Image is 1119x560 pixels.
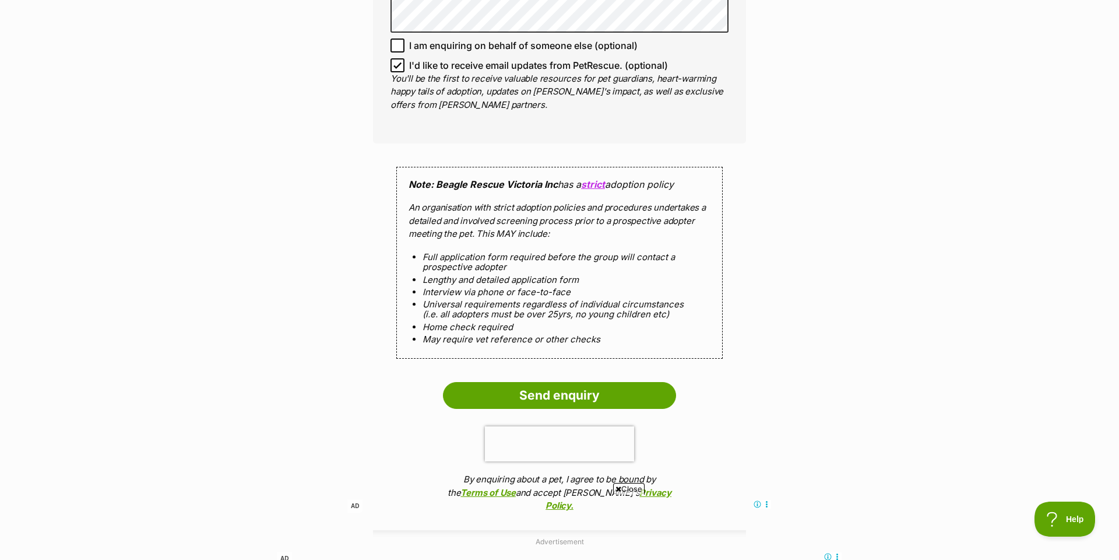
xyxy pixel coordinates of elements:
[423,275,696,285] li: Lengthy and detailed application form
[443,382,676,409] input: Send enquiry
[460,487,515,498] a: Terms of Use
[409,178,558,190] strong: Note: Beagle Rescue Victoria Inc
[423,299,696,320] li: Universal requirements regardless of individual circumstances (i.e. all adopters must be over 25y...
[423,252,696,272] li: Full application form required before the group will contact a prospective adopter
[546,487,671,512] a: Privacy Policy.
[390,72,729,112] p: You'll be the first to receive valuable resources for pet guardians, heart-warming happy tails of...
[423,287,696,297] li: Interview via phone or face-to-face
[1034,502,1096,537] iframe: Help Scout Beacon - Open
[396,167,723,359] div: has a adoption policy
[347,499,363,513] span: AD
[443,473,676,513] p: By enquiring about a pet, I agree to be bound by the and accept [PERSON_NAME]'s
[423,334,696,344] li: May require vet reference or other checks
[613,483,645,495] span: Close
[485,426,634,461] iframe: reCAPTCHA
[409,38,638,52] span: I am enquiring on behalf of someone else (optional)
[581,178,605,190] a: strict
[423,322,696,332] li: Home check required
[409,201,710,241] p: An organisation with strict adoption policies and procedures undertakes a detailed and involved s...
[409,58,668,72] span: I'd like to receive email updates from PetRescue. (optional)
